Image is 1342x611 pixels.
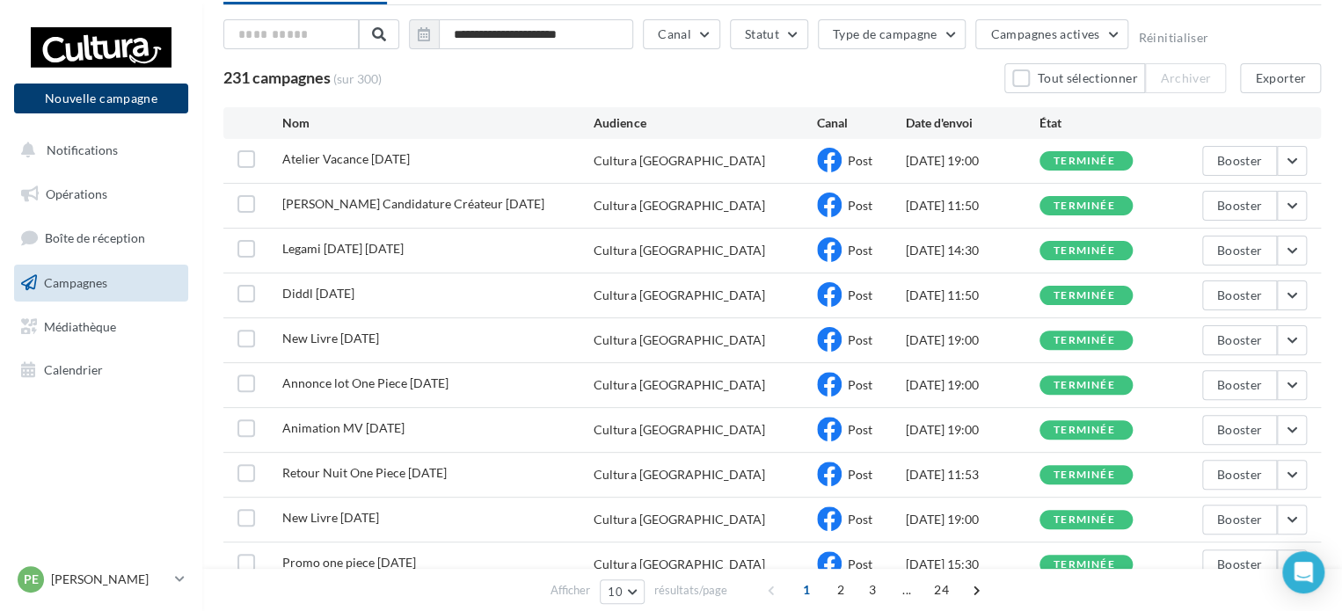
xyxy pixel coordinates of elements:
[282,241,404,256] span: Legami Halloween 08.10.25
[906,556,1039,573] div: [DATE] 15:30
[594,511,764,528] div: Cultura [GEOGRAPHIC_DATA]
[906,331,1039,349] div: [DATE] 19:00
[282,510,379,525] span: New Livre 26.09.25
[282,331,379,346] span: New Livre 03.10.25
[11,176,192,213] a: Opérations
[1202,146,1277,176] button: Booster
[594,556,764,573] div: Cultura [GEOGRAPHIC_DATA]
[906,287,1039,304] div: [DATE] 11:50
[44,275,107,290] span: Campagnes
[594,197,764,215] div: Cultura [GEOGRAPHIC_DATA]
[1202,505,1277,535] button: Booster
[594,242,764,259] div: Cultura [GEOGRAPHIC_DATA]
[594,466,764,484] div: Cultura [GEOGRAPHIC_DATA]
[600,579,645,604] button: 10
[282,286,354,301] span: Diddl 04.10.25
[223,68,331,87] span: 231 campagnes
[282,151,410,166] span: Atelier Vacance 08.10.25
[51,571,168,588] p: [PERSON_NAME]
[14,563,188,596] a: Pe [PERSON_NAME]
[848,377,872,392] span: Post
[46,186,107,201] span: Opérations
[1202,460,1277,490] button: Booster
[848,198,872,213] span: Post
[594,376,764,394] div: Cultura [GEOGRAPHIC_DATA]
[1202,325,1277,355] button: Booster
[1202,549,1277,579] button: Booster
[1202,236,1277,265] button: Booster
[11,265,192,302] a: Campagnes
[906,114,1039,132] div: Date d'envoi
[848,287,872,302] span: Post
[848,467,872,482] span: Post
[11,309,192,346] a: Médiathèque
[594,287,764,304] div: Cultura [GEOGRAPHIC_DATA]
[906,197,1039,215] div: [DATE] 11:50
[848,422,872,437] span: Post
[1054,469,1115,481] div: terminée
[282,375,449,390] span: Annonce lot One Piece 02.10.25
[1054,425,1115,436] div: terminée
[818,19,966,49] button: Type de campagne
[282,465,447,480] span: Retour Nuit One Piece 27.09.25
[11,352,192,389] a: Calendrier
[1202,370,1277,400] button: Booster
[906,242,1039,259] div: [DATE] 14:30
[11,219,192,257] a: Boîte de réception
[792,576,821,604] span: 1
[14,84,188,113] button: Nouvelle campagne
[333,70,382,88] span: (sur 300)
[594,114,816,132] div: Audience
[1054,156,1115,167] div: terminée
[1145,63,1226,93] button: Archiver
[45,230,145,245] span: Boîte de réception
[24,571,39,588] span: Pe
[11,132,185,169] button: Notifications
[827,576,855,604] span: 2
[282,420,405,435] span: Animation MV 27.09.25
[1202,280,1277,310] button: Booster
[594,421,764,439] div: Cultura [GEOGRAPHIC_DATA]
[1054,380,1115,391] div: terminée
[1054,290,1115,302] div: terminée
[975,19,1128,49] button: Campagnes actives
[906,376,1039,394] div: [DATE] 19:00
[47,142,118,157] span: Notifications
[1240,63,1321,93] button: Exporter
[44,362,103,377] span: Calendrier
[848,153,872,168] span: Post
[990,26,1099,41] span: Campagnes actives
[1054,335,1115,346] div: terminée
[848,332,872,347] span: Post
[927,576,956,604] span: 24
[906,152,1039,170] div: [DATE] 19:00
[848,556,872,571] span: Post
[1054,200,1115,212] div: terminée
[282,555,416,570] span: Promo one piece 26.09.25
[848,512,872,527] span: Post
[858,576,886,604] span: 3
[282,114,594,132] div: Nom
[906,511,1039,528] div: [DATE] 19:00
[1202,191,1277,221] button: Booster
[44,318,116,333] span: Médiathèque
[654,582,727,599] span: résultats/page
[1138,31,1208,45] button: Réinitialiser
[551,582,590,599] span: Afficher
[594,331,764,349] div: Cultura [GEOGRAPHIC_DATA]
[1039,114,1173,132] div: État
[643,19,720,49] button: Canal
[893,576,921,604] span: ...
[594,152,764,170] div: Cultura [GEOGRAPHIC_DATA]
[1282,551,1324,593] div: Open Intercom Messenger
[608,585,623,599] span: 10
[906,421,1039,439] div: [DATE] 19:00
[1054,514,1115,526] div: terminée
[848,243,872,258] span: Post
[1202,415,1277,445] button: Booster
[906,466,1039,484] div: [DATE] 11:53
[817,114,906,132] div: Canal
[730,19,808,49] button: Statut
[1054,245,1115,257] div: terminée
[282,196,544,211] span: Appel Candidature Créateur 09.10.25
